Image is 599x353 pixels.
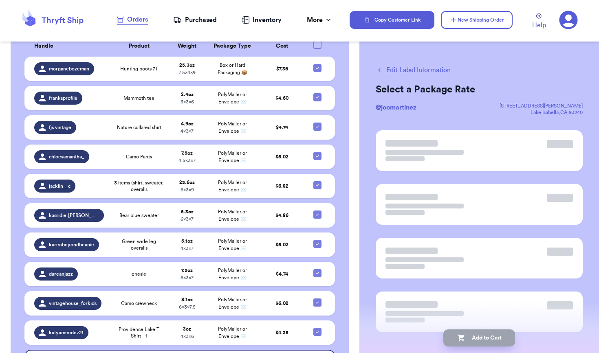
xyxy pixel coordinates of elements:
[275,184,288,189] span: $ 6.82
[117,15,148,25] a: Orders
[276,272,288,276] span: $ 4.74
[181,187,194,192] span: 6 x 3 x 9
[178,158,196,163] span: 4.5 x 3 x 7
[532,13,546,30] a: Help
[276,125,288,130] span: $ 4.74
[114,326,164,339] span: Providence Lake T Shirt
[49,183,70,189] span: jacklin__c
[275,154,288,159] span: $ 5.02
[181,151,193,156] strong: 7.5 oz
[49,241,94,248] span: karenbeyondbeanie
[49,271,73,277] span: dareanjazz
[181,99,194,104] span: 3 x 3 x 6
[275,301,288,306] span: $ 6.02
[181,209,194,214] strong: 5.3 oz
[117,15,148,24] div: Orders
[126,153,152,160] span: Camo Pants
[120,66,158,72] span: Hunting boots 7T
[181,275,194,280] span: 6 x 3 x 7
[441,11,513,29] button: New Shipping Order
[179,70,196,75] span: 7.5 x 4 x 9
[218,151,247,163] span: PolyMailer or Envelope ✉️
[376,104,416,111] span: @ joomartinez
[532,20,546,30] span: Help
[117,124,161,131] span: Nature collared shirt
[49,153,84,160] span: chloesamantha_
[49,95,77,101] span: franksprofile
[181,129,194,134] span: 4 x 3 x 7
[443,329,515,346] button: Add to Cart
[181,92,194,97] strong: 2.4 oz
[143,333,147,338] span: + 1
[181,121,194,126] strong: 4.9 oz
[49,212,99,219] span: kassidie.[PERSON_NAME]
[173,15,217,25] a: Purchased
[307,15,333,25] div: More
[181,297,193,302] strong: 8.1 oz
[218,327,247,339] span: PolyMailer or Envelope ✉️
[34,42,53,50] span: Handle
[376,65,451,75] button: Edit Label Information
[350,11,434,29] button: Copy Customer Link
[275,96,288,101] span: $ 4.60
[218,209,247,221] span: PolyMailer or Envelope ✉️
[183,327,191,331] strong: 3 oz
[218,92,247,104] span: PolyMailer or Envelope ✉️
[179,180,195,185] strong: 23.6 oz
[132,271,146,277] span: onesie
[218,63,247,75] span: Box or Hard Packaging 📦
[49,329,84,336] span: katyamendez21
[109,36,169,57] th: Product
[218,180,247,192] span: PolyMailer or Envelope ✉️
[114,180,164,193] span: 3 items (shirt, sweater, overalls
[376,83,583,96] h2: Select a Package Rate
[218,268,247,280] span: PolyMailer or Envelope ✉️
[119,212,159,219] span: Bear blue sweater
[169,36,205,57] th: Weight
[260,36,305,57] th: Cost
[181,334,194,339] span: 4 x 3 x 6
[181,246,194,251] span: 4 x 3 x 7
[218,297,247,309] span: PolyMailer or Envelope ✉️
[181,268,193,273] strong: 7.5 oz
[275,213,288,218] span: $ 4.86
[275,242,288,247] span: $ 5.02
[218,239,247,251] span: PolyMailer or Envelope ✉️
[49,124,71,131] span: fjs.vintage
[49,66,89,72] span: morganebozeman
[275,330,288,335] span: $ 4.35
[205,36,260,57] th: Package Type
[500,109,583,116] div: Lake Isabella , CA , 93240
[49,300,97,307] span: vintagehouse_forkids
[121,300,157,307] span: Camo crewneck
[181,217,194,221] span: 6 x 3 x 7
[276,66,288,71] span: $ 7.36
[123,95,154,101] span: Mammoth tee
[179,63,195,68] strong: 25.3 oz
[218,121,247,134] span: PolyMailer or Envelope ✉️
[179,305,196,309] span: 6 x 3 x 7.5
[242,15,282,25] a: Inventory
[181,239,193,243] strong: 5.1 oz
[114,238,164,251] span: Green wide leg overalls
[500,103,583,109] div: [STREET_ADDRESS][PERSON_NAME]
